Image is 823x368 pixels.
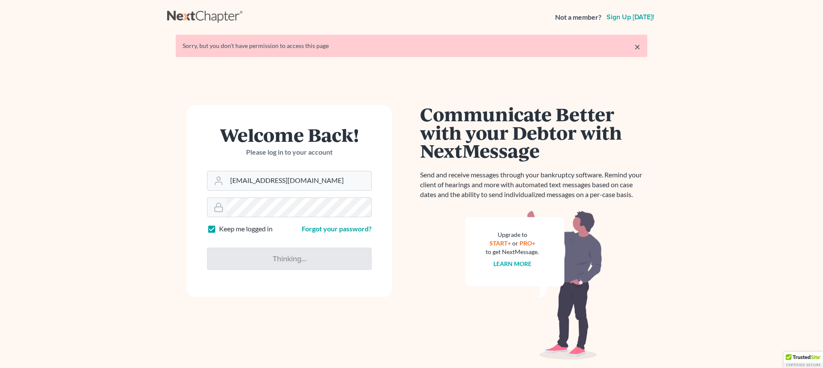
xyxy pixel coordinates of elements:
div: to get NextMessage. [486,248,539,256]
strong: Not a member? [555,12,601,22]
h1: Welcome Back! [207,126,372,144]
div: Sorry, but you don't have permission to access this page [183,42,640,50]
span: or [512,239,518,247]
a: Learn more [493,260,532,267]
div: Upgrade to [486,230,539,239]
a: START+ [490,239,511,247]
img: nextmessage_bg-59042aed3d76b12b5cd301f8e5b87938c9018125f34e5fa2b7a6b67550977c72.svg [465,210,602,360]
p: Send and receive messages through your bankruptcy software. Remind your client of hearings and mo... [420,170,647,200]
div: TrustedSite Certified [784,352,823,368]
a: × [634,42,640,52]
h1: Communicate Better with your Debtor with NextMessage [420,105,647,160]
label: Keep me logged in [219,224,273,234]
input: Thinking... [207,248,372,270]
a: Sign up [DATE]! [605,14,656,21]
a: PRO+ [520,239,535,247]
p: Please log in to your account [207,147,372,157]
input: Email Address [227,171,371,190]
a: Forgot your password? [302,224,372,233]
